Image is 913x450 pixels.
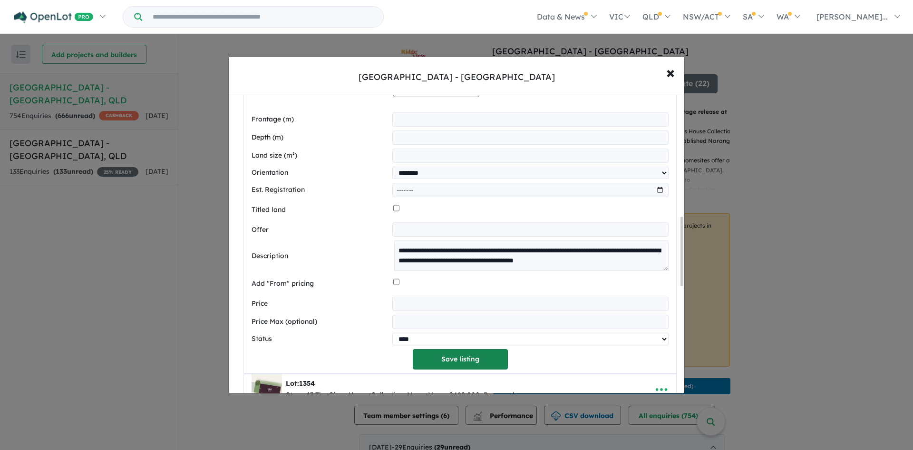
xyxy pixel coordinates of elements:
img: Openlot PRO Logo White [14,11,93,23]
img: Ridgeview%20Estate%20-%20Narangba%20-%20Lot%201354___1754612388.jpg [252,374,282,405]
label: Price Max (optional) [252,316,389,328]
span: [PERSON_NAME]... [816,12,888,21]
div: Stage 13 The Glass House Collection, None, None, $489,000, Reserved [286,390,515,401]
label: Status [252,333,389,345]
label: Land size (m²) [252,150,389,161]
label: Offer [252,224,389,236]
b: Lot: [286,379,315,388]
label: Frontage (m) [252,114,389,125]
label: Est. Registration [252,184,389,196]
label: Add "From" pricing [252,278,389,290]
label: Price [252,298,389,310]
span: × [666,62,675,82]
label: Depth (m) [252,132,389,143]
div: [GEOGRAPHIC_DATA] - [GEOGRAPHIC_DATA] [359,71,555,83]
label: Description [252,250,390,262]
label: Titled land [252,204,389,216]
span: 1354 [299,379,315,388]
label: Orientation [252,167,389,179]
button: Save listing [413,349,508,370]
input: Try estate name, suburb, builder or developer [144,7,381,27]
